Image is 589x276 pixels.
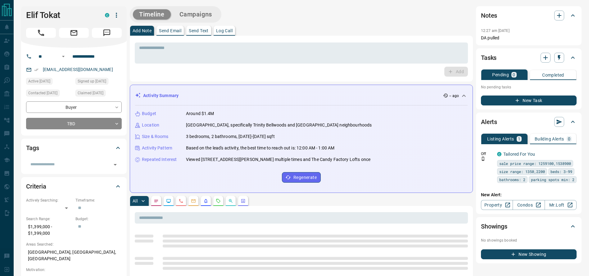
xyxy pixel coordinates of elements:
div: condos.ca [105,13,109,17]
span: Contacted [DATE] [28,90,57,96]
div: Criteria [26,179,122,194]
span: Call [26,28,56,38]
svg: Opportunities [228,198,233,203]
span: Active [DATE] [28,78,50,84]
p: New Alert: [481,192,577,198]
a: Tailored For You [503,152,535,157]
div: Showings [481,219,577,234]
svg: Push Notification Only [481,157,485,161]
svg: Agent Actions [241,198,246,203]
p: [GEOGRAPHIC_DATA], specifically Trinity Bellwoods and [GEOGRAPHIC_DATA] neighbourhoods [186,122,372,128]
h1: Elif Tokat [26,10,96,20]
p: Activity Summary [143,92,179,99]
p: 12:27 am [DATE] [481,29,510,33]
span: Signed up [DATE] [78,78,106,84]
svg: Requests [216,198,221,203]
svg: Emails [191,198,196,203]
h2: Tasks [481,53,496,63]
h2: Tags [26,143,39,153]
div: Activity Summary-- ago [135,90,468,101]
div: Sun Oct 12 2025 [75,90,122,98]
button: Open [60,53,67,60]
p: Size & Rooms [142,133,169,140]
p: Motivation: [26,267,122,273]
h2: Notes [481,11,497,20]
p: Areas Searched: [26,242,122,247]
p: Completed [542,73,564,77]
a: Property [481,200,513,210]
svg: Lead Browsing Activity [166,198,171,203]
div: Buyer [26,101,122,113]
p: No pending tasks [481,82,577,92]
div: Notes [481,8,577,23]
p: $1,399,000 - $1,399,000 [26,222,72,238]
a: Mr.Loft [545,200,577,210]
p: No showings booked [481,238,577,243]
a: [EMAIL_ADDRESS][DOMAIN_NAME] [43,67,113,72]
span: sale price range: 1259100,1538900 [499,160,571,167]
p: DA pulled [481,35,577,41]
div: Alerts [481,114,577,129]
div: Tags [26,140,122,155]
p: 1 [518,137,520,141]
p: 0 [568,137,570,141]
span: Email [59,28,89,38]
p: Log Call [216,29,233,33]
span: Message [92,28,122,38]
p: Add Note [133,29,152,33]
div: Sun Oct 12 2025 [75,78,122,87]
p: Send Text [189,29,209,33]
span: Claimed [DATE] [78,90,103,96]
p: Timeframe: [75,198,122,203]
button: New Showing [481,249,577,259]
p: 0 [513,73,515,77]
p: Listing Alerts [487,137,514,141]
p: Location [142,122,159,128]
div: Sun Oct 12 2025 [26,78,72,87]
p: 3 bedrooms, 2 bathrooms, [DATE]-[DATE] sqft [186,133,275,140]
p: Building Alerts [535,137,564,141]
svg: Calls [179,198,183,203]
h2: Criteria [26,181,46,191]
button: New Task [481,96,577,105]
p: Search Range: [26,216,72,222]
p: Viewed [STREET_ADDRESS][PERSON_NAME] multiple times and The Candy Factory Lofts once [186,156,370,163]
span: bathrooms: 2 [499,176,525,183]
span: size range: 1350,2200 [499,168,545,175]
p: Off [481,151,493,157]
p: Around $1.4M [186,110,214,117]
div: TBD [26,118,122,129]
p: Based on the lead's activity, the best time to reach out is: 12:00 AM - 1:00 AM [186,145,334,151]
button: Timeline [133,9,171,20]
p: -- ago [449,93,459,99]
p: Repeated Interest [142,156,177,163]
p: Activity Pattern [142,145,172,151]
span: beds: 3-99 [550,168,572,175]
p: Budget [142,110,156,117]
h2: Showings [481,221,507,231]
p: Send Email [159,29,181,33]
p: All [133,199,138,203]
svg: Email Verified [34,68,39,72]
p: Budget: [75,216,122,222]
a: Condos [513,200,545,210]
svg: Notes [154,198,159,203]
h2: Alerts [481,117,497,127]
div: condos.ca [497,152,501,156]
span: parking spots min: 2 [531,176,574,183]
svg: Listing Alerts [203,198,208,203]
p: Pending [492,73,509,77]
button: Open [111,160,120,169]
div: Tasks [481,50,577,65]
button: Regenerate [282,172,321,183]
p: Actively Searching: [26,198,72,203]
button: Campaigns [173,9,218,20]
div: Sun Oct 12 2025 [26,90,72,98]
p: [GEOGRAPHIC_DATA], [GEOGRAPHIC_DATA], [GEOGRAPHIC_DATA] [26,247,122,264]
